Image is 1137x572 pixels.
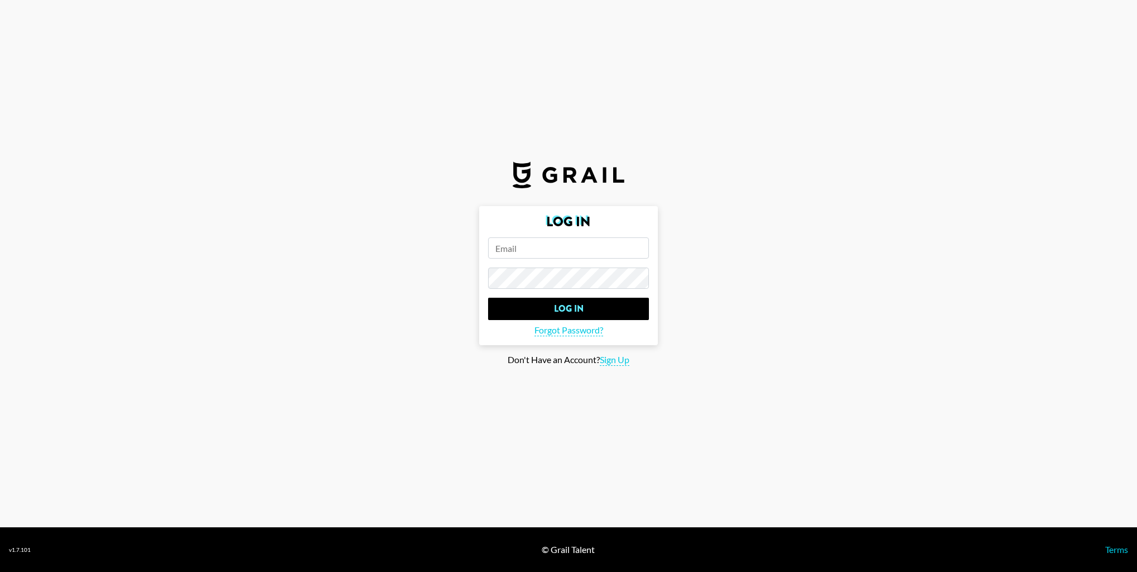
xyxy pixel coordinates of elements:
div: Don't Have an Account? [9,354,1128,366]
span: Sign Up [600,354,629,366]
input: Log In [488,298,649,320]
img: Grail Talent Logo [513,161,624,188]
a: Terms [1105,544,1128,555]
input: Email [488,237,649,259]
div: © Grail Talent [542,544,595,555]
div: v 1.7.101 [9,546,31,554]
span: Forgot Password? [534,325,603,336]
h2: Log In [488,215,649,228]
